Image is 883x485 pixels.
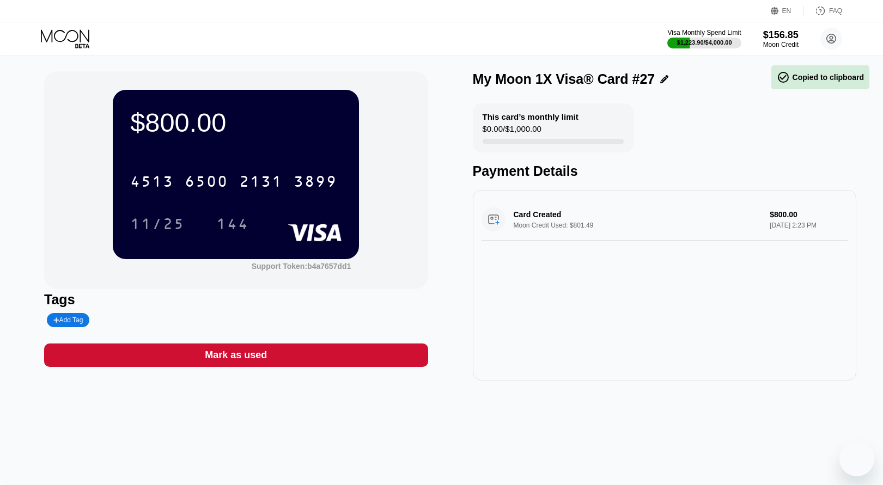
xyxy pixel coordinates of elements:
[44,343,428,367] div: Mark as used
[839,441,874,476] iframe: Button to launch messaging window
[483,112,578,121] div: This card’s monthly limit
[667,29,741,48] div: Visa Monthly Spend Limit$1,223.90/$4,000.00
[777,71,864,84] div: Copied to clipboard
[763,41,799,48] div: Moon Credit
[804,5,842,16] div: FAQ
[771,5,804,16] div: EN
[777,71,790,84] span: 
[53,316,83,324] div: Add Tag
[208,210,257,237] div: 144
[185,174,228,192] div: 6500
[294,174,337,192] div: 3899
[47,313,89,327] div: Add Tag
[130,107,342,138] div: $800.00
[130,217,185,234] div: 11/25
[216,217,249,234] div: 144
[473,163,856,179] div: Payment Details
[44,292,428,308] div: Tags
[829,7,842,15] div: FAQ
[124,168,344,195] div: 4513650021313899
[239,174,283,192] div: 2131
[667,29,741,36] div: Visa Monthly Spend Limit
[130,174,174,192] div: 4513
[252,262,351,271] div: Support Token: b4a7657dd1
[763,29,799,48] div: $156.85Moon Credit
[473,71,655,87] div: My Moon 1X Visa® Card #27
[122,210,193,237] div: 11/25
[677,39,732,46] div: $1,223.90 / $4,000.00
[252,262,351,271] div: Support Token:b4a7657dd1
[483,124,541,139] div: $0.00 / $1,000.00
[763,29,799,41] div: $156.85
[205,349,267,361] div: Mark as used
[782,7,791,15] div: EN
